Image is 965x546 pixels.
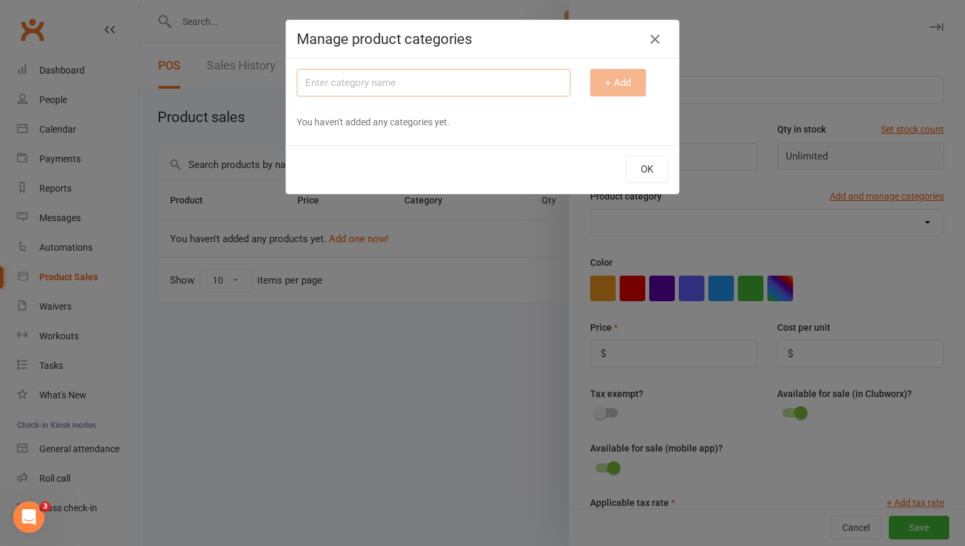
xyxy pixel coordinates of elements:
button: Close [645,29,666,50]
div: You haven't added any categories yet. [297,115,668,129]
span: 3 [40,501,51,512]
h4: Manage product categories [297,31,668,47]
iframe: Intercom live chat [13,501,45,533]
button: OK [626,156,668,183]
input: Enter category name [297,69,570,96]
